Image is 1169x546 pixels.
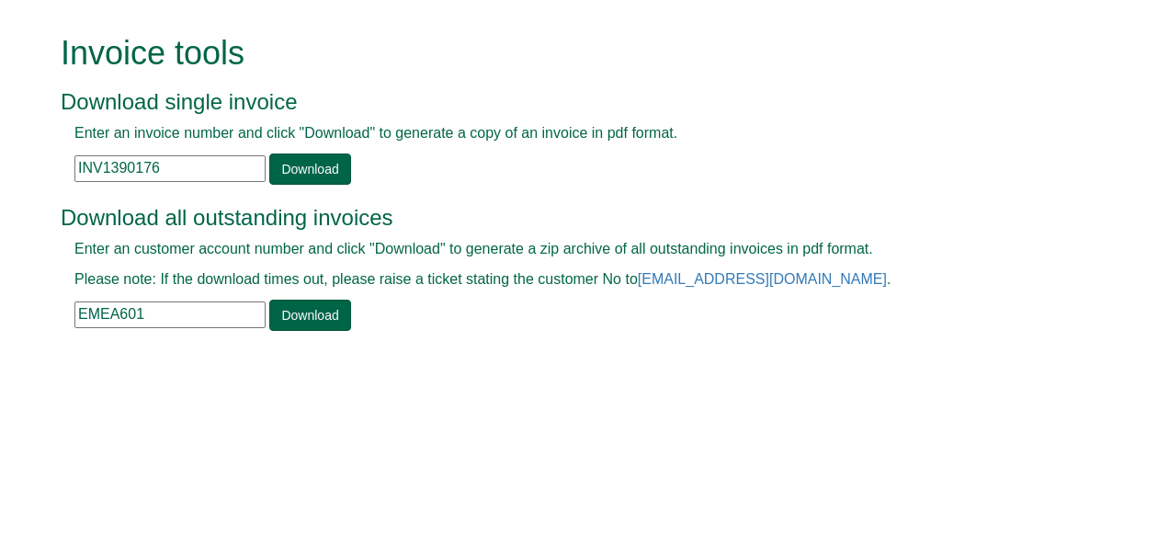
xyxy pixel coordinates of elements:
[61,206,1067,230] h3: Download all outstanding invoices
[74,123,1053,144] p: Enter an invoice number and click "Download" to generate a copy of an invoice in pdf format.
[74,269,1053,290] p: Please note: If the download times out, please raise a ticket stating the customer No to .
[74,301,266,328] input: e.g. BLA02
[74,155,266,182] input: e.g. INV1234
[74,239,1053,260] p: Enter an customer account number and click "Download" to generate a zip archive of all outstandin...
[61,90,1067,114] h3: Download single invoice
[269,154,350,185] a: Download
[638,271,887,287] a: [EMAIL_ADDRESS][DOMAIN_NAME]
[61,35,1067,72] h1: Invoice tools
[269,300,350,331] a: Download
